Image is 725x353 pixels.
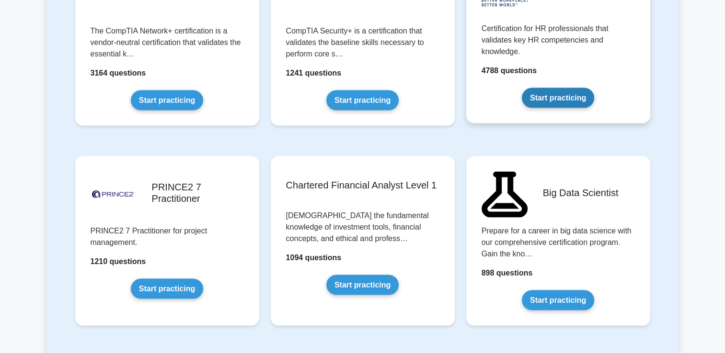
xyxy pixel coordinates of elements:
[131,90,203,110] a: Start practicing
[522,290,594,310] a: Start practicing
[131,279,203,299] a: Start practicing
[326,275,399,295] a: Start practicing
[522,88,594,108] a: Start practicing
[326,90,399,110] a: Start practicing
